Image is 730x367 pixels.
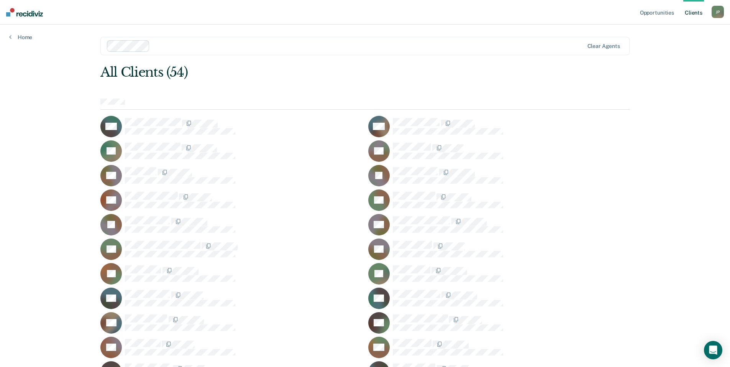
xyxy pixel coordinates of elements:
[704,341,722,359] div: Open Intercom Messenger
[9,34,32,41] a: Home
[712,6,724,18] button: JP
[712,6,724,18] div: J P
[100,64,524,80] div: All Clients (54)
[587,43,620,49] div: Clear agents
[6,8,43,16] img: Recidiviz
